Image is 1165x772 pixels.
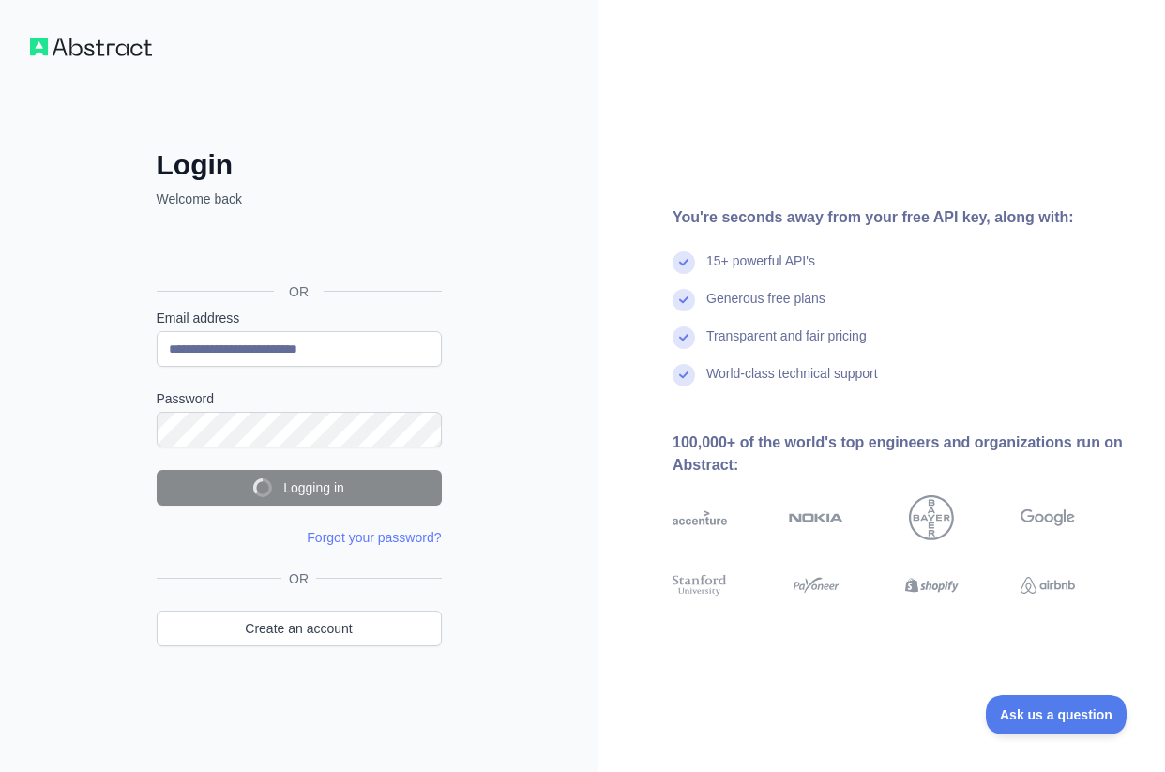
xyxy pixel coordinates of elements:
a: Create an account [157,611,442,646]
div: Transparent and fair pricing [706,326,867,364]
iframe: Toggle Customer Support [986,695,1127,734]
h2: Login [157,148,442,182]
label: Password [157,389,442,408]
span: OR [274,282,324,301]
img: airbnb [1021,572,1075,599]
span: OR [281,569,316,588]
div: 15+ powerful API's [706,251,815,289]
img: Workflow [30,38,152,56]
label: Email address [157,309,442,327]
img: shopify [905,572,960,599]
img: check mark [673,326,695,349]
div: You're seconds away from your free API key, along with: [673,206,1135,229]
img: check mark [673,364,695,386]
img: nokia [789,495,843,540]
button: Logging in [157,470,442,506]
img: check mark [673,251,695,274]
div: Generous free plans [706,289,825,326]
iframe: Botón Iniciar sesión con Google [147,229,447,270]
img: google [1021,495,1075,540]
a: Forgot your password? [307,530,441,545]
div: World-class technical support [706,364,878,401]
p: Welcome back [157,189,442,208]
div: 100,000+ of the world's top engineers and organizations run on Abstract: [673,431,1135,477]
img: check mark [673,289,695,311]
img: payoneer [789,572,843,599]
img: accenture [673,495,727,540]
img: bayer [909,495,954,540]
img: stanford university [673,572,727,599]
